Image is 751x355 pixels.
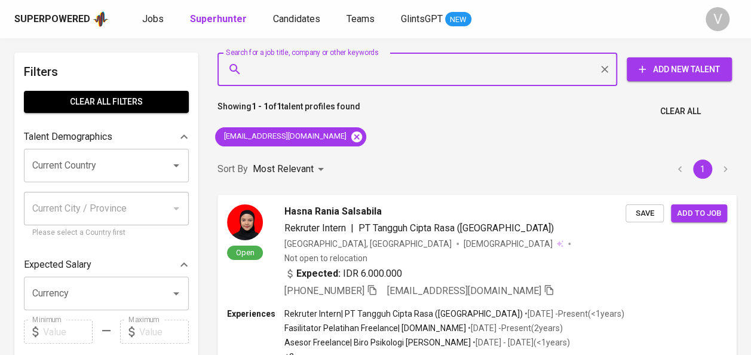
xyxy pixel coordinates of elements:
p: Asesor Freelance | Biro Psikologi [PERSON_NAME] [284,336,471,348]
button: Clear [596,61,613,78]
input: Value [139,320,189,344]
div: Talent Demographics [24,125,189,149]
span: [EMAIL_ADDRESS][DOMAIN_NAME] [387,285,541,296]
div: V [706,7,729,31]
div: Superpowered [14,13,90,26]
p: Showing of talent profiles found [217,100,360,123]
span: [PHONE_NUMBER] [284,285,364,296]
p: Most Relevant [253,162,314,176]
span: [DEMOGRAPHIC_DATA] [464,238,554,250]
span: Teams [347,13,375,25]
span: [EMAIL_ADDRESS][DOMAIN_NAME] [215,131,354,142]
nav: pagination navigation [669,160,737,179]
button: Save [626,204,664,223]
span: Rekruter Intern [284,222,346,234]
p: Not open to relocation [284,252,367,264]
b: 1 [277,102,281,111]
span: Hasna Rania Salsabila [284,204,382,219]
button: Clear All [655,100,706,123]
span: Candidates [273,13,320,25]
span: Open [231,247,259,258]
p: Rekruter Intern | PT Tangguh Cipta Rasa ([GEOGRAPHIC_DATA]) [284,308,523,320]
button: Add to job [671,204,727,223]
button: page 1 [693,160,712,179]
a: Jobs [142,12,166,27]
span: | [351,221,354,235]
span: Add New Talent [636,62,722,77]
div: Most Relevant [253,158,328,180]
h6: Filters [24,62,189,81]
p: Expected Salary [24,258,91,272]
p: • [DATE] - Present ( 2 years ) [466,322,563,334]
div: IDR 6.000.000 [284,267,402,281]
div: Expected Salary [24,253,189,277]
b: Superhunter [190,13,247,25]
span: PT Tangguh Cipta Rasa ([GEOGRAPHIC_DATA]) [358,222,554,234]
div: [EMAIL_ADDRESS][DOMAIN_NAME] [215,127,366,146]
button: Add New Talent [627,57,732,81]
button: Open [168,157,185,174]
span: Add to job [677,207,721,221]
span: Clear All [660,104,701,119]
img: app logo [93,10,109,28]
button: Open [168,285,185,302]
a: GlintsGPT NEW [401,12,471,27]
p: Sort By [217,162,248,176]
p: Experiences [227,308,284,320]
span: Clear All filters [33,94,179,109]
p: Talent Demographics [24,130,112,144]
b: 1 - 1 [252,102,268,111]
p: Please select a Country first [32,227,180,239]
a: Superhunter [190,12,249,27]
a: Teams [347,12,377,27]
span: GlintsGPT [401,13,443,25]
span: Jobs [142,13,164,25]
a: Candidates [273,12,323,27]
p: • [DATE] - [DATE] ( <1 years ) [471,336,570,348]
p: • [DATE] - Present ( <1 years ) [523,308,624,320]
img: 87c0da15b77d5e3a6b05ee42f58a8ae2.jpg [227,204,263,240]
div: [GEOGRAPHIC_DATA], [GEOGRAPHIC_DATA] [284,238,452,250]
a: Superpoweredapp logo [14,10,109,28]
button: Clear All filters [24,91,189,113]
span: Save [632,207,658,221]
input: Value [43,320,93,344]
span: NEW [445,14,471,26]
b: Expected: [296,267,341,281]
p: Fasilitator Pelatihan Freelance | [DOMAIN_NAME] [284,322,466,334]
